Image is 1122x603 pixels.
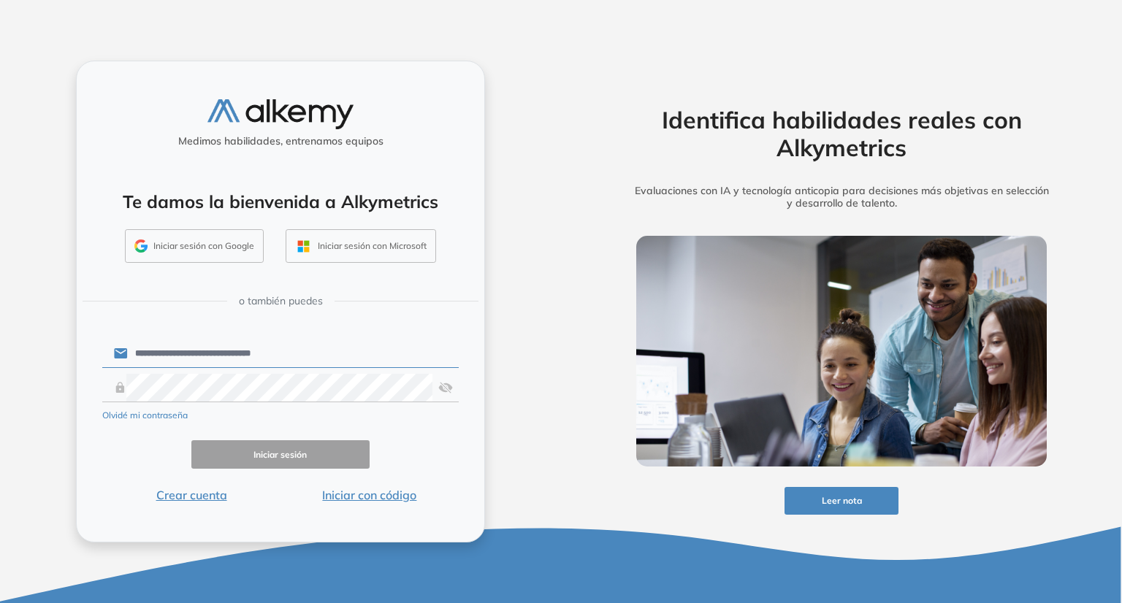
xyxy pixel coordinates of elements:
[438,374,453,402] img: asd
[239,293,323,309] span: o también puedes
[614,106,1069,162] h2: Identifica habilidades reales con Alkymetrics
[860,434,1122,603] div: Widget de chat
[286,229,436,263] button: Iniciar sesión con Microsoft
[785,487,898,515] button: Leer nota
[134,239,148,253] img: GMAIL_ICON
[96,191,465,212] h4: Te damos la bienvenida a Alkymetrics
[295,238,312,255] img: OUTLOOK_ICON
[860,434,1122,603] iframe: Chat Widget
[280,486,459,504] button: Iniciar con código
[102,486,280,504] button: Crear cuenta
[83,135,478,147] h5: Medimos habilidades, entrenamos equipos
[207,99,354,129] img: logo-alkemy
[125,229,264,263] button: Iniciar sesión con Google
[191,440,370,469] button: Iniciar sesión
[614,185,1069,210] h5: Evaluaciones con IA y tecnología anticopia para decisiones más objetivas en selección y desarroll...
[636,236,1047,466] img: img-more-info
[102,409,188,422] button: Olvidé mi contraseña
